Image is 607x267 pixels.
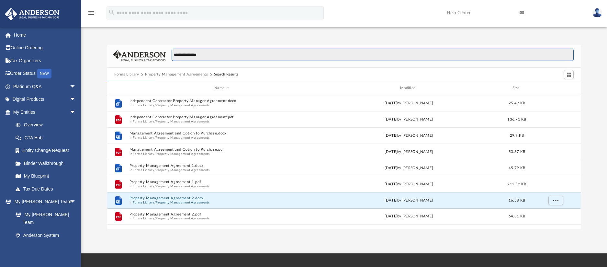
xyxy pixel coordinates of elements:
button: Property Management Agreements [156,135,210,140]
a: My Entitiesarrow_drop_down [5,106,86,119]
button: Forms Library [133,152,154,156]
a: My Blueprint [9,170,83,183]
a: Overview [9,119,86,132]
span: In [129,119,314,123]
button: Property Management Agreement 2.pdf [129,212,314,216]
img: User Pic [592,8,602,17]
button: Property Management Agreement 1.pdf [129,180,314,184]
a: Entity Change Request [9,144,86,157]
button: Forms Library [133,216,154,221]
a: CTA Hub [9,131,86,144]
button: Forms Library [133,119,154,123]
div: id [533,85,578,91]
button: Forms Library [133,184,154,188]
span: 29.9 KB [510,133,524,137]
a: Anderson System [9,229,83,242]
div: [DATE] by [PERSON_NAME] [317,100,501,106]
button: More options [548,195,563,205]
span: / [154,216,156,221]
div: Modified [317,85,501,91]
span: / [154,184,156,188]
a: Home [5,29,86,41]
a: Digital Productsarrow_drop_down [5,93,86,106]
button: Management Agreement and Option to Purchase.pdf [129,147,314,152]
span: / [154,119,156,123]
button: Forms Library [133,200,154,204]
div: [DATE] by [PERSON_NAME] [317,181,501,187]
button: Property Management Agreement 1.docx [129,164,314,168]
a: My [PERSON_NAME] Teamarrow_drop_down [5,195,83,208]
button: Independent Contractor Property Manager Agreement.docx [129,99,314,103]
button: Forms Library [133,103,154,107]
span: In [129,216,314,221]
span: 45.79 KB [509,166,525,169]
button: Property Management Agreements [156,103,210,107]
div: [DATE] by [PERSON_NAME] [317,214,501,219]
div: [DATE] by [PERSON_NAME] [317,197,501,203]
span: In [129,152,314,156]
button: Property Management Agreements [156,168,210,172]
a: Tax Organizers [5,54,86,67]
button: Property Management Agreements [156,152,210,156]
div: Size [504,85,530,91]
a: Order StatusNEW [5,67,86,80]
div: grid [107,95,581,229]
button: Independent Contractor Property Manager Agreement.pdf [129,115,314,119]
span: / [154,103,156,107]
i: menu [87,9,95,17]
button: Property Management Agreement 2.docx [129,196,314,200]
a: Platinum Q&Aarrow_drop_down [5,80,86,93]
span: In [129,103,314,107]
i: search [108,9,115,16]
a: Tax Due Dates [9,182,86,195]
span: In [129,135,314,140]
div: Search Results [214,72,239,77]
div: [DATE] by [PERSON_NAME] [317,165,501,171]
div: [DATE] by [PERSON_NAME] [317,116,501,122]
span: arrow_drop_down [70,93,83,106]
span: 136.71 KB [508,117,526,121]
button: Property Management Agreements [156,216,210,221]
button: Forms Library [114,72,139,77]
button: Forms Library [133,135,154,140]
button: Forms Library [133,168,154,172]
span: 64.31 KB [509,215,525,218]
span: In [129,200,314,204]
span: In [129,168,314,172]
span: In [129,184,314,188]
span: arrow_drop_down [70,80,83,93]
a: menu [87,12,95,17]
span: arrow_drop_down [70,106,83,119]
div: [DATE] by [PERSON_NAME] [317,149,501,155]
span: / [154,152,156,156]
button: Property Management Agreements [156,184,210,188]
button: Property Management Agreements [156,200,210,204]
span: / [154,200,156,204]
div: Name [129,85,314,91]
a: Online Ordering [5,41,86,54]
button: Management Agreement and Option to Purchase.docx [129,131,314,135]
span: / [154,168,156,172]
span: 16.58 KB [509,198,525,202]
a: Client Referrals [9,242,83,255]
span: arrow_drop_down [70,195,83,209]
span: / [154,135,156,140]
span: 53.37 KB [509,150,525,153]
img: Anderson Advisors Platinum Portal [3,8,62,20]
input: Search files and folders [172,49,574,61]
button: Property Management Agreements [145,72,208,77]
span: 212.52 KB [508,182,526,186]
div: [DATE] by [PERSON_NAME] [317,133,501,138]
button: Property Management Agreements [156,119,210,123]
a: My [PERSON_NAME] Team [9,208,79,229]
div: NEW [37,69,51,78]
button: Switch to Grid View [564,70,574,79]
div: id [110,85,126,91]
a: Binder Walkthrough [9,157,86,170]
span: 25.49 KB [509,101,525,105]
